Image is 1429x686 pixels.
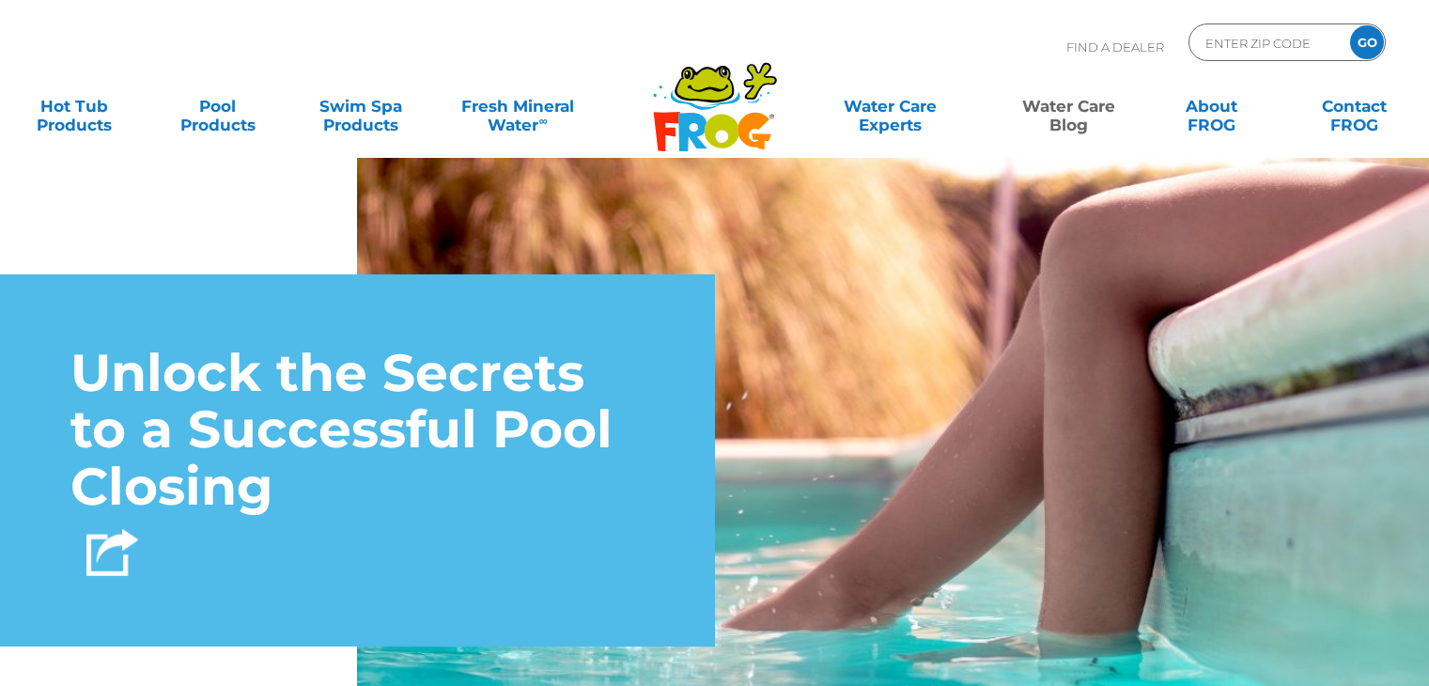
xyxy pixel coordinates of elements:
[448,87,587,125] a: Fresh MineralWater∞
[305,87,416,125] a: Swim SpaProducts
[1299,87,1410,125] a: ContactFROG
[70,345,645,516] h1: Unlock the Secrets to a Successful Pool Closing
[1013,87,1124,125] a: Water CareBlog
[800,87,981,125] a: Water CareExperts
[1066,23,1164,70] p: Find A Dealer
[538,114,547,128] sup: ∞
[19,87,130,125] a: Hot TubProducts
[86,529,138,576] img: Share
[162,87,272,125] a: PoolProducts
[643,38,787,152] img: Frog Products Logo
[1350,25,1384,59] input: GO
[1156,87,1266,125] a: AboutFROG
